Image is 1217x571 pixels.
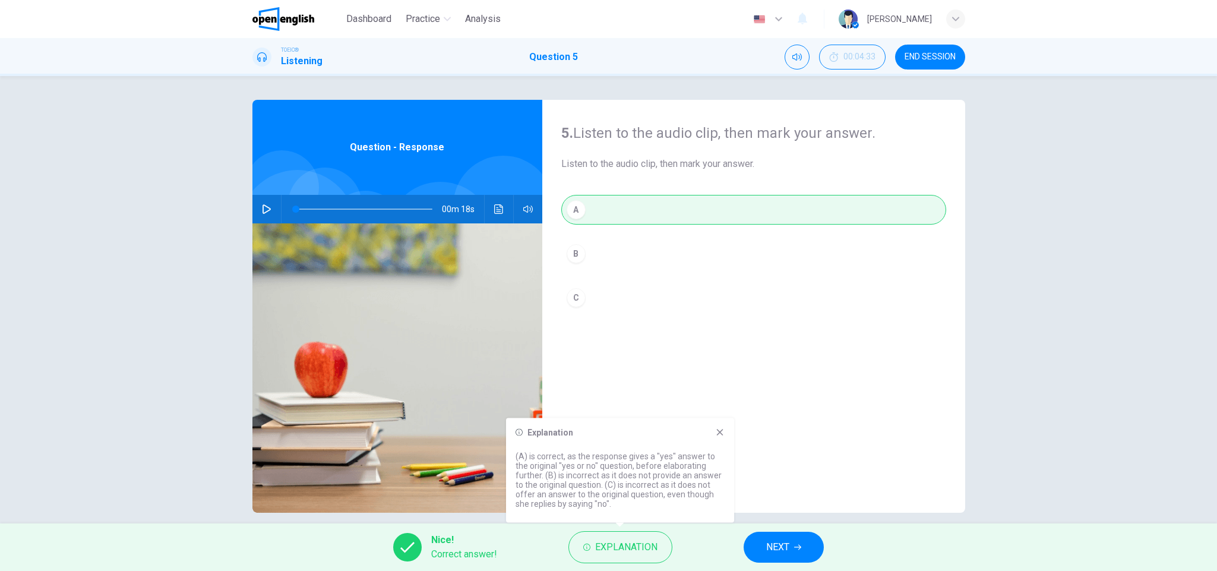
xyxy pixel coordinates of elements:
[281,54,323,68] h1: Listening
[489,195,508,223] button: Click to see the audio transcription
[516,452,725,509] p: (A) is correct, as the response gives a "yes" answer to the original "yes or no" question, before...
[406,12,440,26] span: Practice
[431,533,497,547] span: Nice!
[252,223,542,513] img: Question - Response
[595,539,658,556] span: Explanation
[752,15,767,24] img: en
[561,125,573,141] strong: 5.
[867,12,932,26] div: [PERSON_NAME]
[561,124,946,143] h4: Listen to the audio clip, then mark your answer.
[252,7,315,31] img: OpenEnglish logo
[843,52,875,62] span: 00:04:33
[839,10,858,29] img: Profile picture
[346,12,391,26] span: Dashboard
[785,45,810,70] div: Mute
[281,46,299,54] span: TOEIC®
[350,140,444,154] span: Question - Response
[766,539,789,556] span: NEXT
[905,52,956,62] span: END SESSION
[561,157,946,171] span: Listen to the audio clip, then mark your answer.
[527,428,573,437] h6: Explanation
[442,195,484,223] span: 00m 18s
[819,45,886,70] div: Hide
[431,547,497,561] span: Correct answer!
[529,50,578,64] h1: Question 5
[465,12,501,26] span: Analysis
